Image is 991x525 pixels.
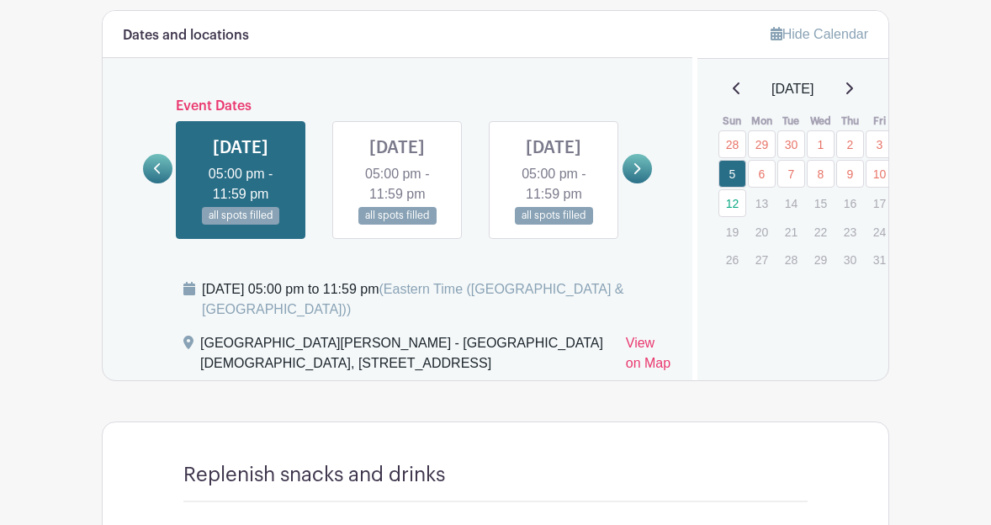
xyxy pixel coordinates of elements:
th: Tue [776,113,806,130]
p: 17 [866,190,893,216]
p: 19 [718,219,746,245]
p: 22 [807,219,835,245]
th: Mon [747,113,776,130]
span: [DATE] [771,79,813,99]
a: 28 [718,130,746,158]
p: 21 [777,219,805,245]
p: 26 [718,247,746,273]
p: 13 [748,190,776,216]
a: 5 [718,160,746,188]
p: 31 [866,247,893,273]
a: 30 [777,130,805,158]
p: 23 [836,219,864,245]
th: Fri [865,113,894,130]
div: [GEOGRAPHIC_DATA][PERSON_NAME] - [GEOGRAPHIC_DATA][DEMOGRAPHIC_DATA], [STREET_ADDRESS] [200,333,612,380]
p: 27 [748,247,776,273]
h6: Dates and locations [123,28,249,44]
p: 14 [777,190,805,216]
p: 20 [748,219,776,245]
a: 6 [748,160,776,188]
p: 24 [866,219,893,245]
th: Thu [835,113,865,130]
th: Sun [718,113,747,130]
th: Wed [806,113,835,130]
a: 1 [807,130,835,158]
h4: Replenish snacks and drinks [183,463,445,487]
a: 8 [807,160,835,188]
p: 29 [807,247,835,273]
a: 10 [866,160,893,188]
a: 7 [777,160,805,188]
a: 2 [836,130,864,158]
h6: Event Dates [172,98,623,114]
p: 16 [836,190,864,216]
a: Hide Calendar [771,27,868,41]
a: 29 [748,130,776,158]
p: 15 [807,190,835,216]
p: 28 [777,247,805,273]
div: [DATE] 05:00 pm to 11:59 pm [202,279,672,320]
a: 12 [718,189,746,217]
a: View on Map [626,333,672,380]
p: 30 [836,247,864,273]
a: 3 [866,130,893,158]
a: 9 [836,160,864,188]
span: (Eastern Time ([GEOGRAPHIC_DATA] & [GEOGRAPHIC_DATA])) [202,282,624,316]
